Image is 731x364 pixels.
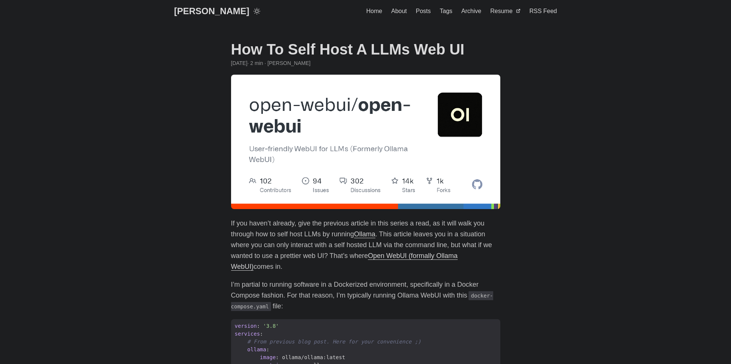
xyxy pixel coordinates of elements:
span: Tags [440,8,452,14]
span: Archive [461,8,481,14]
span: : [276,354,279,360]
a: Ollama [354,230,375,238]
span: '3.8' [263,323,279,329]
span: ollama [247,346,266,352]
a: Open WebUI (formally Ollama WebUI) [231,252,458,270]
span: image [260,354,276,360]
div: · 2 min · [PERSON_NAME] [231,59,500,67]
p: I’m partial to running software in a Dockerized environment, specifically in a Docker Compose fas... [231,279,500,311]
span: : [257,323,260,329]
span: : [266,346,269,352]
span: : [260,331,263,337]
code: docker-compose.yaml [231,291,493,311]
p: If you haven’t already, give the previous article in this series a read, as it will walk you thro... [231,218,500,272]
span: ollama/ollama:latest [282,354,345,360]
span: # From previous blog post. Here for your convenience ;) [247,339,421,345]
span: Resume [490,8,513,14]
h1: How To Self Host A LLMs Web UI [231,40,500,58]
span: 2024-04-18 05:34:44 -0400 -0400 [231,59,248,67]
span: services [235,331,260,337]
span: Posts [416,8,431,14]
span: version [235,323,257,329]
span: Home [366,8,383,14]
span: RSS Feed [529,8,557,14]
span: About [391,8,407,14]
